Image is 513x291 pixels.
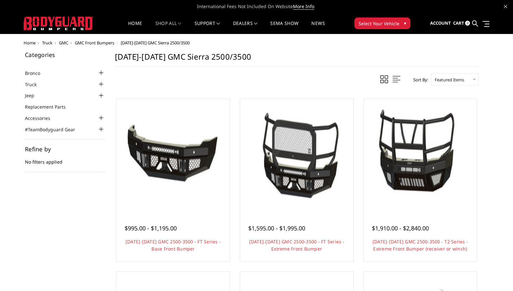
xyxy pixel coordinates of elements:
[311,21,325,34] a: News
[59,40,68,46] a: GMC
[115,52,479,67] h1: [DATE]-[DATE] GMC Sierra 2500/3500
[372,224,429,232] span: $1,910.00 - $2,840.00
[249,239,344,252] a: [DATE]-[DATE] GMC 2500-3500 - FT Series - Extreme Front Bumper
[24,40,36,46] a: Home
[42,40,52,46] a: Truck
[25,146,105,152] h5: Refine by
[365,100,475,211] a: 2024-2025 GMC 2500-3500 - T2 Series - Extreme Front Bumper (receiver or winch) 2024-2025 GMC 2500...
[75,40,114,46] a: GMC Front Bumpers
[25,146,105,172] div: No filters applied
[121,40,190,46] span: [DATE]-[DATE] GMC Sierra 2500/3500
[359,20,399,27] span: Select Your Vehicle
[354,17,410,29] button: Select Your Vehicle
[25,52,105,58] h5: Categories
[118,100,228,211] a: 2024-2025 GMC 2500-3500 - FT Series - Base Front Bumper 2024-2025 GMC 2500-3500 - FT Series - Bas...
[25,81,45,88] a: Truck
[270,21,298,34] a: SEMA Show
[25,103,74,110] a: Replacement Parts
[248,224,305,232] span: $1,595.00 - $1,995.00
[404,20,406,27] span: ▾
[410,75,428,85] label: Sort By:
[430,20,451,26] span: Account
[25,70,48,76] a: Bronco
[25,92,42,99] a: Jeep
[155,21,182,34] a: shop all
[373,239,468,252] a: [DATE]-[DATE] GMC 2500-3500 - T2 Series - Extreme Front Bumper (receiver or winch)
[453,15,470,32] a: Cart 0
[128,21,142,34] a: Home
[242,100,352,211] a: 2024-2025 GMC 2500-3500 - FT Series - Extreme Front Bumper 2024-2025 GMC 2500-3500 - FT Series - ...
[465,21,470,26] span: 0
[195,21,220,34] a: Support
[293,3,314,10] a: More Info
[24,17,93,30] img: BODYGUARD BUMPERS
[25,126,83,133] a: #TeamBodyguard Gear
[453,20,464,26] span: Cart
[25,115,58,122] a: Accessories
[233,21,258,34] a: Dealers
[126,239,221,252] a: [DATE]-[DATE] GMC 2500-3500 - FT Series - Base Front Bumper
[430,15,451,32] a: Account
[125,224,177,232] span: $995.00 - $1,195.00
